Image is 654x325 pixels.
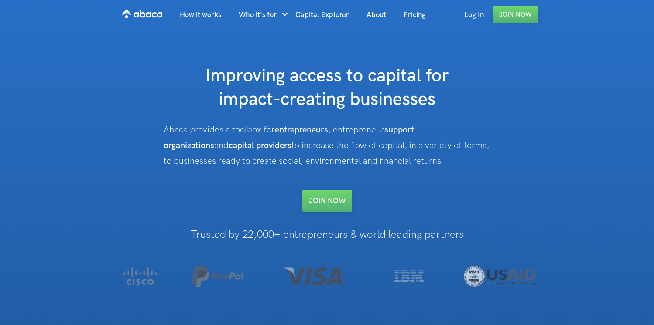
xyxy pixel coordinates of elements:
[302,190,352,212] a: Join NOW
[229,140,291,151] strong: capital providers
[98,229,556,240] h1: Trusted by 22,000+ entrepreneurs & world leading partners
[275,125,328,135] strong: entrepreneurs
[153,64,502,112] h1: Improving access to capital for impact-creating businesses
[164,122,491,169] div: Abaca provides a toolbox for , entrepreneur and to increase the flow of capital, in a variety of ...
[122,7,162,21] img: Abaca logo
[493,6,538,23] a: Join Now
